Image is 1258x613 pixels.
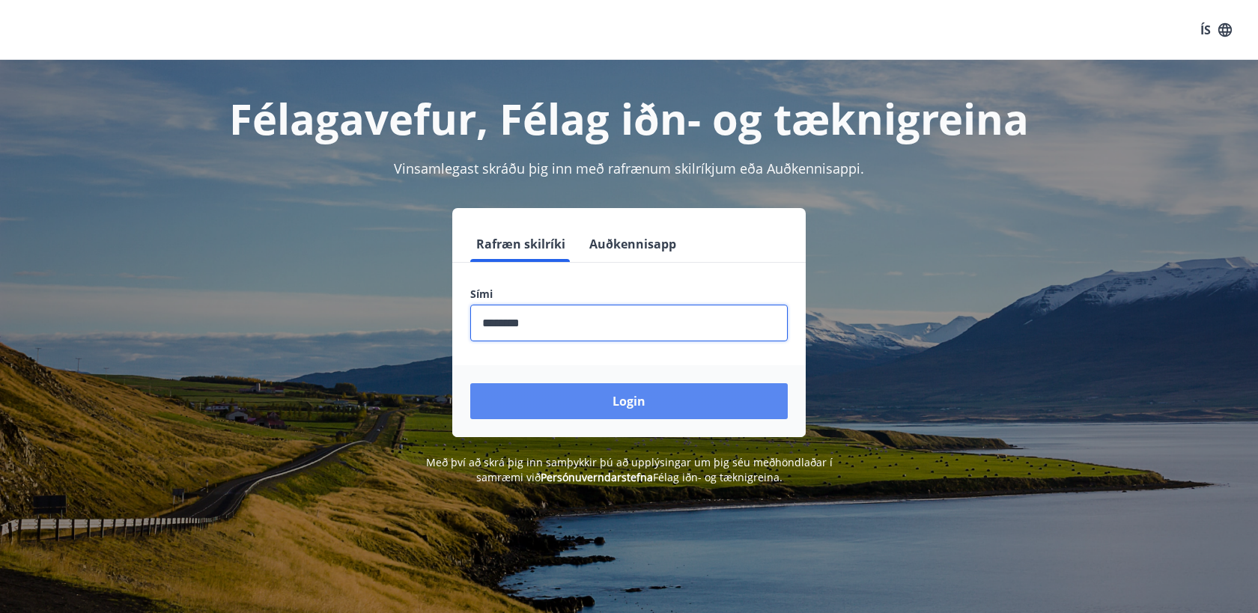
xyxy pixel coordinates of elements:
[108,90,1150,147] h1: Félagavefur, Félag iðn- og tæknigreina
[470,226,571,262] button: Rafræn skilríki
[583,226,682,262] button: Auðkennisapp
[470,383,788,419] button: Login
[426,455,833,484] span: Með því að skrá þig inn samþykkir þú að upplýsingar um þig séu meðhöndlaðar í samræmi við Félag i...
[541,470,653,484] a: Persónuverndarstefna
[1192,16,1240,43] button: ÍS
[394,159,864,177] span: Vinsamlegast skráðu þig inn með rafrænum skilríkjum eða Auðkennisappi.
[470,287,788,302] label: Sími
